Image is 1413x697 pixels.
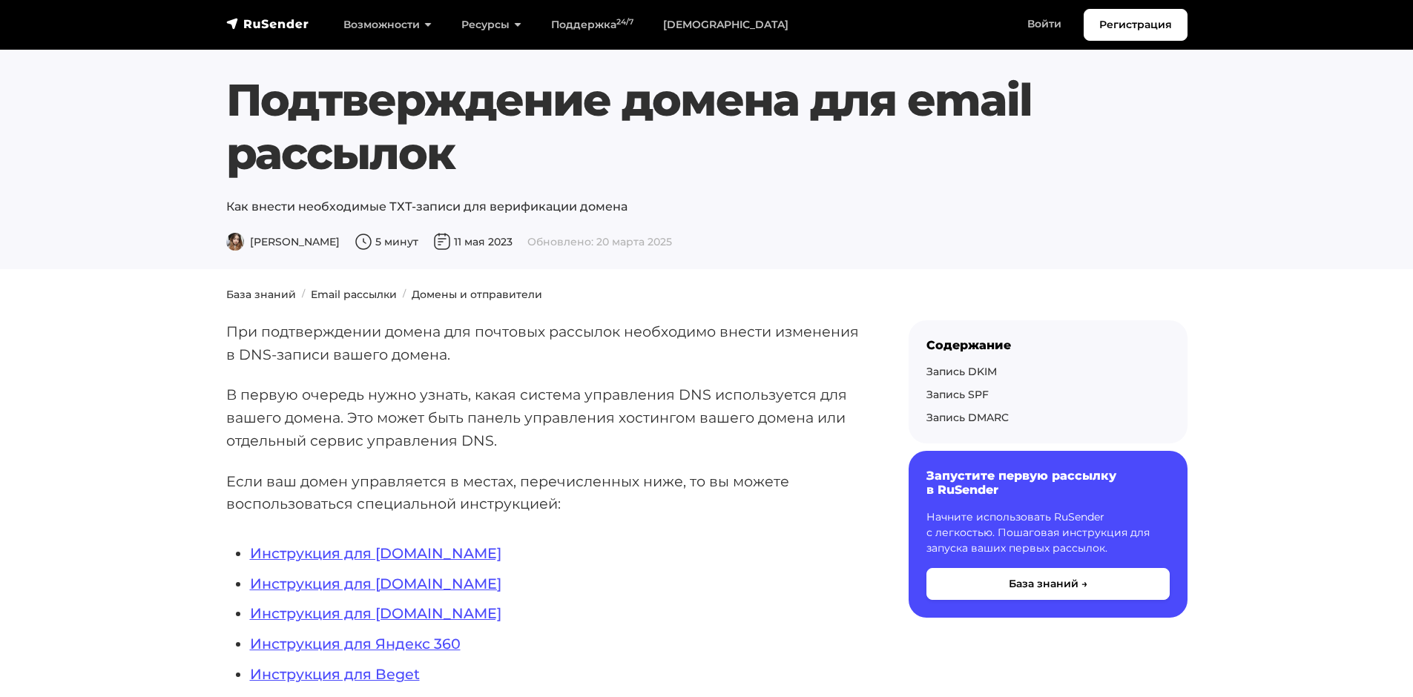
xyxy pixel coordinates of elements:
[447,10,536,40] a: Ресурсы
[250,635,461,653] a: Инструкция для Яндекс 360
[250,604,501,622] a: Инструкция для [DOMAIN_NAME]
[226,16,309,31] img: RuSender
[433,233,451,251] img: Дата публикации
[926,338,1170,352] div: Содержание
[226,288,296,301] a: База знаний
[527,235,672,248] span: Обновлено: 20 марта 2025
[311,288,397,301] a: Email рассылки
[329,10,447,40] a: Возможности
[1084,9,1188,41] a: Регистрация
[355,235,418,248] span: 5 минут
[217,287,1196,303] nav: breadcrumb
[433,235,513,248] span: 11 мая 2023
[926,509,1170,556] p: Начните использовать RuSender с легкостью. Пошаговая инструкция для запуска ваших первых рассылок.
[226,470,861,515] p: Если ваш домен управляется в местах, перечисленных ниже, то вы можете воспользоваться специальной...
[926,568,1170,600] button: База знаний →
[926,469,1170,497] h6: Запустите первую рассылку в RuSender
[536,10,648,40] a: Поддержка24/7
[926,388,989,401] a: Запись SPF
[250,665,420,683] a: Инструкция для Beget
[250,575,501,592] a: Инструкция для [DOMAIN_NAME]
[226,320,861,366] p: При подтверждении домена для почтовых рассылок необходимо внести изменения в DNS-записи вашего до...
[926,365,997,378] a: Запись DKIM
[226,198,1188,216] p: Как внести необходимые ТХТ-записи для верификации домена
[616,17,633,27] sup: 24/7
[1012,9,1076,39] a: Войти
[226,235,340,248] span: [PERSON_NAME]
[250,544,501,562] a: Инструкция для [DOMAIN_NAME]
[226,73,1188,180] h1: Подтверждение домена для email рассылок
[909,451,1188,617] a: Запустите первую рассылку в RuSender Начните использовать RuSender с легкостью. Пошаговая инструк...
[226,383,861,452] p: В первую очередь нужно узнать, какая система управления DNS используется для вашего домена. Это м...
[355,233,372,251] img: Время чтения
[412,288,542,301] a: Домены и отправители
[648,10,803,40] a: [DEMOGRAPHIC_DATA]
[926,411,1009,424] a: Запись DMARC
